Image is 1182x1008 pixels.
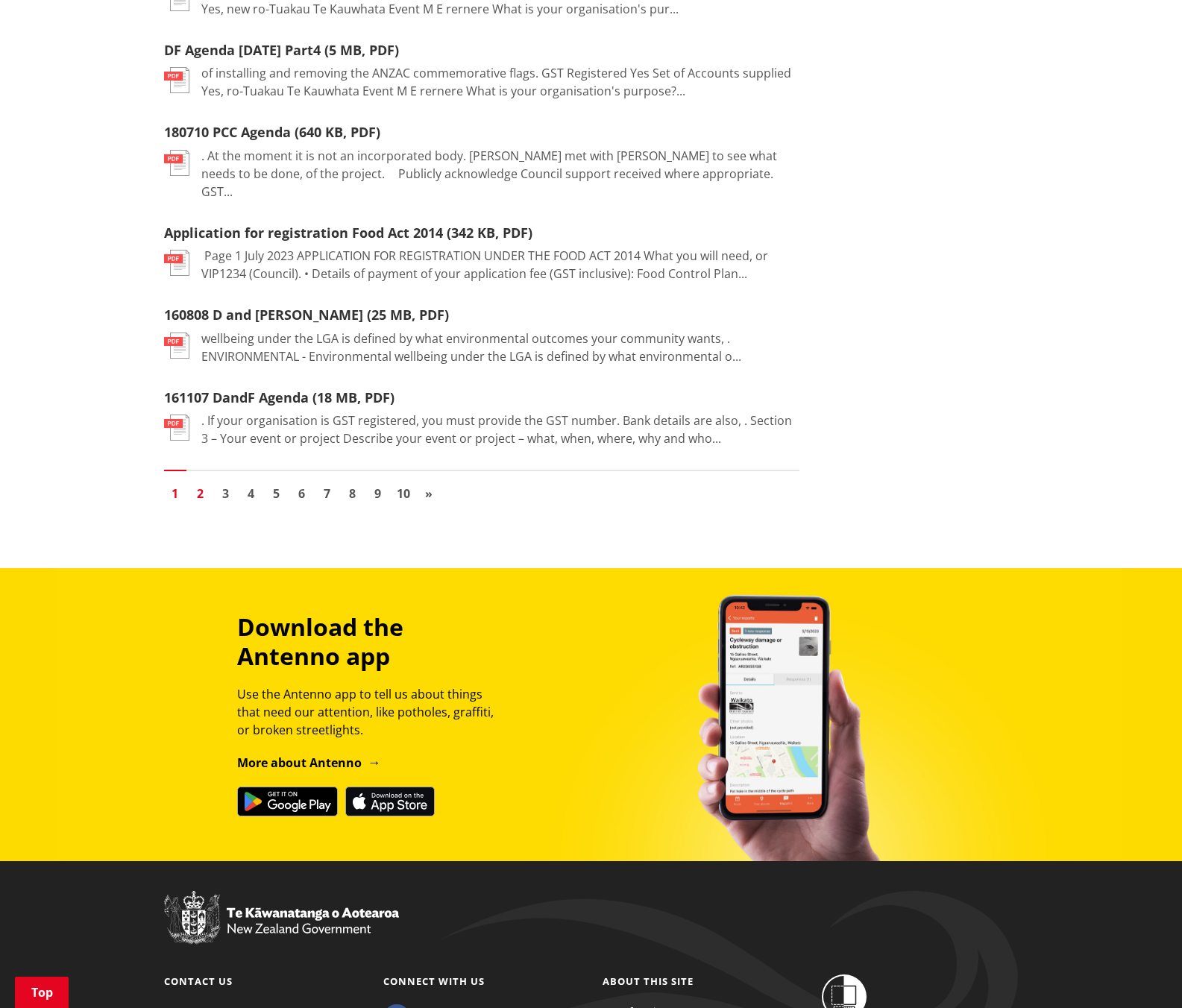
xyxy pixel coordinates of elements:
a: Go to page 7 [316,482,339,505]
nav: Pagination [164,470,799,508]
img: Download on the App Store [345,787,435,816]
a: Go to page 9 [367,482,389,505]
a: About this site [603,974,694,988]
p: Use the Antenno app to tell us about things that need our attention, like potholes, graffiti, or ... [237,685,507,739]
a: Go to page 8 [342,482,364,505]
a: Contact us [164,974,233,988]
a: 160808 D and [PERSON_NAME] (25 MB, PDF) [164,306,449,324]
a: Go to next page [418,482,440,505]
h3: Download the Antenno app [237,613,507,670]
a: Connect with us [383,974,485,988]
a: Page 1 [164,482,186,505]
p: wellbeing under the LGA is defined by what environmental outcomes your community wants, . ENVIRON... [201,330,799,365]
a: Go to page 2 [189,482,212,505]
p: . If your organisation is GST registered, you must provide the GST number. Bank details are also,... [201,412,799,447]
a: New Zealand Government [164,924,399,938]
img: New Zealand Government [164,891,399,945]
img: document-pdf.svg [164,150,189,176]
p: Page 1 July 2023 APPLICATION FOR REGISTRATION UNDER THE FOOD ACT 2014 What you will need, or VIP1... [201,247,799,283]
img: document-pdf.svg [164,67,189,93]
a: Go to page 4 [240,482,263,505]
img: document-pdf.svg [164,333,189,359]
a: DF Agenda [DATE] Part4 (5 MB, PDF) [164,41,399,59]
p: . At the moment it is not an incorporated body. [PERSON_NAME] met with [PERSON_NAME] to see what ... [201,147,799,201]
img: document-pdf.svg [164,415,189,441]
iframe: Messenger Launcher [1113,945,1167,999]
a: 180710 PCC Agenda (640 KB, PDF) [164,123,380,141]
a: Go to page 10 [392,482,415,505]
a: Top [15,977,69,1008]
a: Go to page 5 [265,482,288,505]
img: document-pdf.svg [164,250,189,276]
p: of installing and removing the ANZAC commemorative flags. GST Registered Yes Set of Accounts supp... [201,64,799,100]
a: 161107 DandF Agenda (18 MB, PDF) [164,388,394,406]
a: More about Antenno [237,755,381,771]
a: Go to page 3 [215,482,237,505]
a: Go to page 6 [291,482,313,505]
span: » [425,485,433,502]
a: Application for registration Food Act 2014 (342 KB, PDF) [164,224,532,242]
img: Get it on Google Play [237,787,338,816]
